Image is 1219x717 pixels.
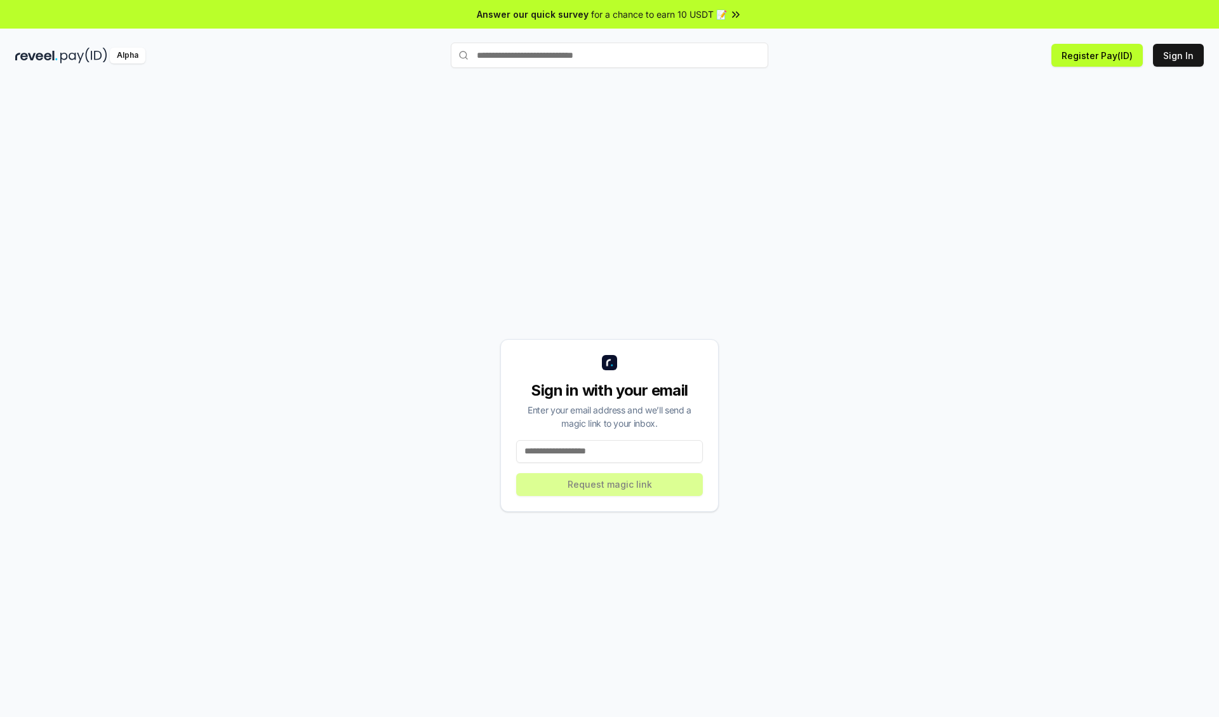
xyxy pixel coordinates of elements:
img: logo_small [602,355,617,370]
span: for a chance to earn 10 USDT 📝 [591,8,727,21]
div: Enter your email address and we’ll send a magic link to your inbox. [516,403,703,430]
button: Register Pay(ID) [1051,44,1143,67]
div: Alpha [110,48,145,64]
span: Answer our quick survey [477,8,589,21]
img: pay_id [60,48,107,64]
button: Sign In [1153,44,1204,67]
div: Sign in with your email [516,380,703,401]
img: reveel_dark [15,48,58,64]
